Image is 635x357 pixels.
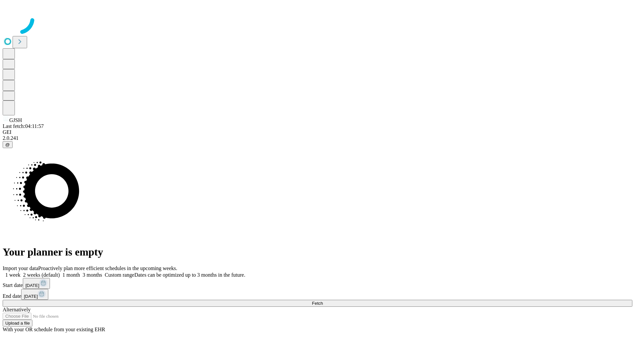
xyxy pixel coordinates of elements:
[3,307,30,312] span: Alternatively
[3,135,632,141] div: 2.0.241
[3,278,632,289] div: Start date
[83,272,102,278] span: 3 months
[24,294,38,299] span: [DATE]
[5,272,21,278] span: 1 week
[134,272,245,278] span: Dates can be optimized up to 3 months in the future.
[312,301,323,306] span: Fetch
[3,265,38,271] span: Import your data
[3,129,632,135] div: GEI
[9,117,22,123] span: GJSH
[3,327,105,332] span: With your OR schedule from your existing EHR
[3,300,632,307] button: Fetch
[21,289,48,300] button: [DATE]
[3,289,632,300] div: End date
[23,272,60,278] span: 2 weeks (default)
[25,283,39,288] span: [DATE]
[105,272,134,278] span: Custom range
[3,141,13,148] button: @
[3,123,44,129] span: Last fetch: 04:11:57
[23,278,50,289] button: [DATE]
[3,246,632,258] h1: Your planner is empty
[3,320,32,327] button: Upload a file
[5,142,10,147] span: @
[38,265,177,271] span: Proactively plan more efficient schedules in the upcoming weeks.
[63,272,80,278] span: 1 month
